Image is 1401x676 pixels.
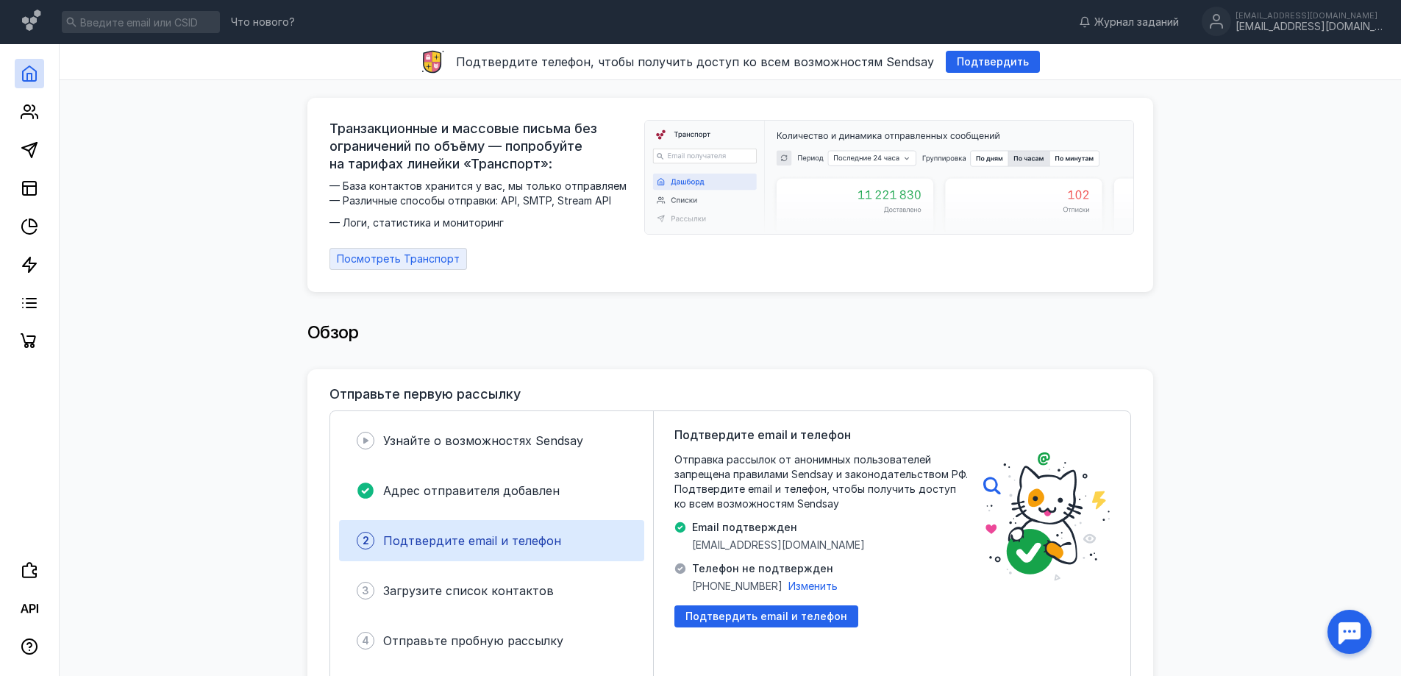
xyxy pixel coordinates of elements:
[674,426,851,444] span: Подтвердите email и телефон
[224,17,302,27] a: Что нового?
[363,533,369,548] span: 2
[307,321,359,343] span: Обзор
[1072,15,1186,29] a: Журнал заданий
[692,579,783,594] span: [PHONE_NUMBER]
[383,483,560,498] span: Адрес отправителя добавлен
[362,583,369,598] span: 3
[788,580,838,592] span: Изменить
[1236,21,1383,33] div: [EMAIL_ADDRESS][DOMAIN_NAME]
[788,579,838,594] button: Изменить
[329,179,635,230] span: — База контактов хранится у вас, мы только отправляем — Различные способы отправки: API, SMTP, St...
[685,611,847,623] span: Подтвердить email и телефон
[231,17,295,27] span: Что нового?
[329,120,635,173] span: Транзакционные и массовые письма без ограничений по объёму — попробуйте на тарифах линейки «Транс...
[692,538,865,552] span: [EMAIL_ADDRESS][DOMAIN_NAME]
[362,633,369,648] span: 4
[1094,15,1179,29] span: Журнал заданий
[456,54,934,69] span: Подтвердите телефон, чтобы получить доступ ко всем возможностям Sendsay
[329,248,467,270] a: Посмотреть Транспорт
[383,433,583,448] span: Узнайте о возможностях Sendsay
[383,533,561,548] span: Подтвердите email и телефон
[946,51,1040,73] button: Подтвердить
[645,121,1133,234] img: dashboard-transport-banner
[1236,11,1383,20] div: [EMAIL_ADDRESS][DOMAIN_NAME]
[692,520,865,535] span: Email подтвержден
[329,387,521,402] h3: Отправьте первую рассылку
[957,56,1029,68] span: Подтвердить
[383,583,554,598] span: Загрузите список контактов
[62,11,220,33] input: Введите email или CSID
[983,452,1110,581] img: poster
[337,253,460,266] span: Посмотреть Транспорт
[692,561,838,576] span: Телефон не подтвержден
[674,452,969,511] span: Отправка рассылок от анонимных пользователей запрещена правилами Sendsay и законодательством РФ. ...
[383,633,563,648] span: Отправьте пробную рассылку
[674,605,858,627] button: Подтвердить email и телефон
